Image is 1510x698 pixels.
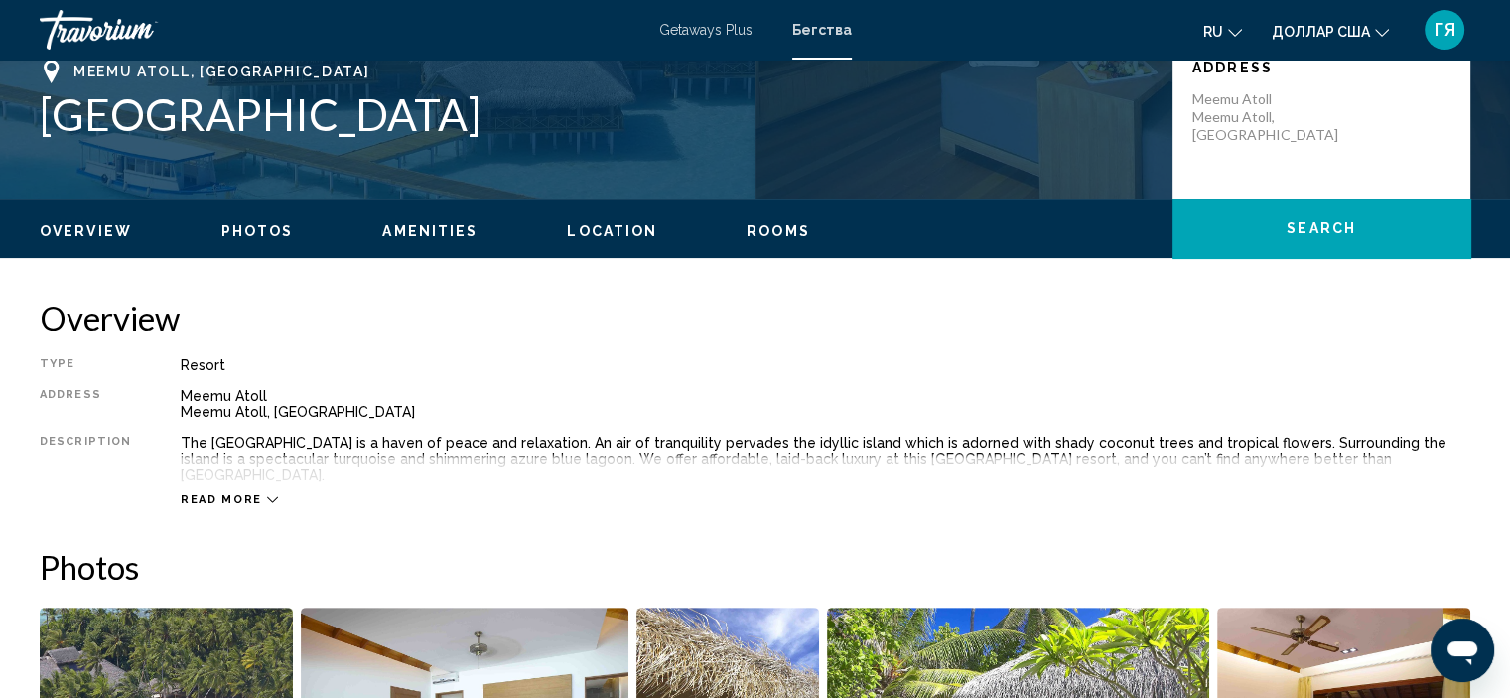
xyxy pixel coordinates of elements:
button: Read more [181,492,278,507]
span: Meemu Atoll, [GEOGRAPHIC_DATA] [73,64,369,79]
div: The [GEOGRAPHIC_DATA] is a haven of peace and relaxation. An air of tranquility pervades the idyl... [181,435,1470,483]
div: Description [40,435,131,483]
button: Photos [221,222,294,240]
span: Rooms [747,223,810,239]
div: Meemu Atoll Meemu Atoll, [GEOGRAPHIC_DATA] [181,388,1470,420]
h2: Overview [40,298,1470,338]
button: Изменить валюту [1272,17,1389,46]
font: ГЯ [1435,19,1455,40]
button: Amenities [382,222,478,240]
a: Бегства [792,22,852,38]
h1: [GEOGRAPHIC_DATA] [40,88,1153,140]
button: Изменить язык [1203,17,1242,46]
div: Type [40,357,131,373]
div: Address [40,388,131,420]
button: Меню пользователя [1419,9,1470,51]
p: Address [1192,60,1450,75]
button: Overview [40,222,132,240]
span: Amenities [382,223,478,239]
p: Meemu Atoll Meemu Atoll, [GEOGRAPHIC_DATA] [1192,90,1351,144]
span: Location [567,223,657,239]
button: Rooms [747,222,810,240]
font: доллар США [1272,24,1370,40]
iframe: Кнопка запуска окна обмена сообщениями [1431,619,1494,682]
a: Травориум [40,10,639,50]
a: Getaways Plus [659,22,753,38]
div: Resort [181,357,1470,373]
span: Photos [221,223,294,239]
button: Search [1172,199,1470,258]
font: ru [1203,24,1223,40]
span: Search [1287,221,1356,237]
span: Overview [40,223,132,239]
button: Location [567,222,657,240]
h2: Photos [40,547,1470,587]
span: Read more [181,493,262,506]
